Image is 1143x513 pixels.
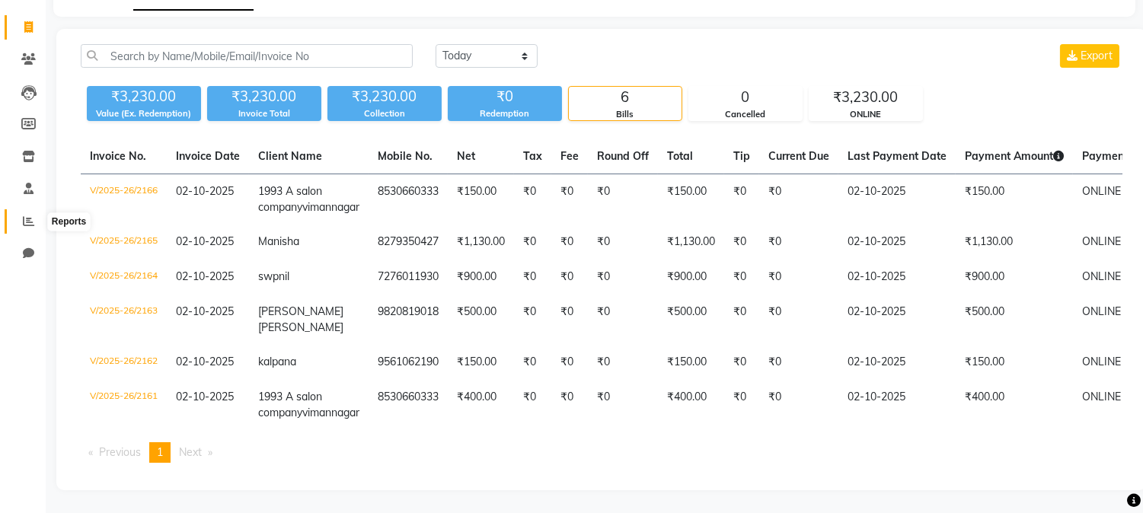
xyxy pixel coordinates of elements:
td: 02-10-2025 [838,380,956,430]
td: ₹0 [588,225,658,260]
td: V/2025-26/2164 [81,260,167,295]
div: ₹0 [448,86,562,107]
td: ₹0 [759,380,838,430]
td: ₹0 [514,380,551,430]
button: Export [1060,44,1119,68]
td: V/2025-26/2162 [81,345,167,380]
td: ₹400.00 [448,380,514,430]
span: Mobile No. [378,149,433,163]
span: ONLINE [1082,234,1121,248]
span: [PERSON_NAME] [258,320,343,334]
span: Next [179,445,202,459]
td: V/2025-26/2165 [81,225,167,260]
td: ₹0 [551,380,588,430]
div: Bills [569,108,682,121]
span: Tax [523,149,542,163]
td: ₹500.00 [956,295,1073,345]
td: 8279350427 [369,225,448,260]
td: ₹0 [759,225,838,260]
td: ₹0 [759,295,838,345]
span: Invoice No. [90,149,146,163]
div: ₹3,230.00 [87,86,201,107]
span: 1993 A salon company [258,390,322,419]
input: Search by Name/Mobile/Email/Invoice No [81,44,413,68]
span: 02-10-2025 [176,234,234,248]
div: ONLINE [809,108,922,121]
div: Cancelled [689,108,802,121]
span: 02-10-2025 [176,355,234,368]
span: Export [1081,49,1113,62]
td: ₹0 [724,345,759,380]
td: ₹0 [514,225,551,260]
div: ₹3,230.00 [327,86,442,107]
td: ₹0 [551,295,588,345]
div: Redemption [448,107,562,120]
td: 02-10-2025 [838,225,956,260]
td: ₹0 [588,174,658,225]
td: ₹0 [724,295,759,345]
td: ₹0 [514,295,551,345]
td: ₹0 [551,345,588,380]
div: ₹3,230.00 [207,86,321,107]
div: Collection [327,107,442,120]
span: ONLINE [1082,355,1121,368]
span: Current Due [768,149,829,163]
span: Previous [99,445,141,459]
span: swpnil [258,269,289,283]
span: ONLINE [1082,390,1121,403]
span: Tip [733,149,750,163]
td: ₹400.00 [658,380,724,430]
td: ₹150.00 [448,174,514,225]
td: ₹150.00 [448,345,514,380]
td: ₹400.00 [956,380,1073,430]
span: 1 [157,445,163,459]
span: ONLINE [1082,184,1121,198]
span: Total [667,149,693,163]
td: 9820819018 [369,295,448,345]
td: ₹0 [514,345,551,380]
span: kalpana [258,355,296,368]
span: Fee [560,149,579,163]
span: Net [457,149,475,163]
td: V/2025-26/2166 [81,174,167,225]
span: 1993 A salon company [258,184,322,214]
td: 02-10-2025 [838,345,956,380]
div: ₹3,230.00 [809,87,922,108]
span: 02-10-2025 [176,269,234,283]
span: Payment Amount [965,149,1064,163]
td: 02-10-2025 [838,174,956,225]
td: ₹0 [724,260,759,295]
span: vimannagar [302,200,359,214]
span: 02-10-2025 [176,390,234,403]
td: 02-10-2025 [838,295,956,345]
span: Manisha [258,234,299,248]
td: 8530660333 [369,380,448,430]
td: ₹1,130.00 [658,225,724,260]
nav: Pagination [81,442,1122,463]
td: 02-10-2025 [838,260,956,295]
td: ₹900.00 [956,260,1073,295]
td: ₹0 [588,295,658,345]
td: ₹0 [724,174,759,225]
span: ONLINE [1082,304,1121,318]
td: ₹0 [588,380,658,430]
td: ₹0 [759,260,838,295]
td: ₹1,130.00 [448,225,514,260]
div: Reports [48,213,90,231]
td: V/2025-26/2163 [81,295,167,345]
div: Value (Ex. Redemption) [87,107,201,120]
td: ₹0 [514,174,551,225]
td: ₹0 [551,174,588,225]
td: ₹900.00 [448,260,514,295]
td: 8530660333 [369,174,448,225]
span: Last Payment Date [848,149,947,163]
td: ₹0 [759,174,838,225]
span: Round Off [597,149,649,163]
td: ₹0 [514,260,551,295]
span: 02-10-2025 [176,184,234,198]
td: ₹0 [551,225,588,260]
td: 9561062190 [369,345,448,380]
td: ₹150.00 [956,174,1073,225]
td: ₹150.00 [658,174,724,225]
td: V/2025-26/2161 [81,380,167,430]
